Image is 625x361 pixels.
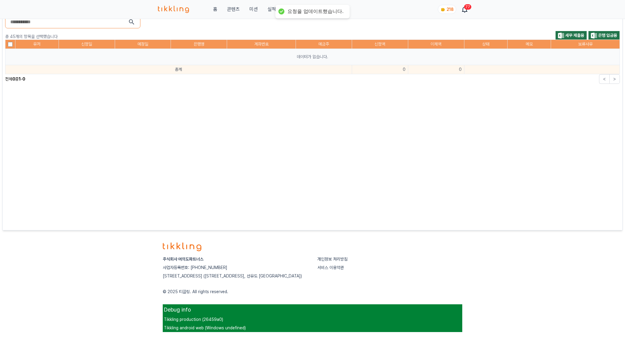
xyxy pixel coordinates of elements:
[19,77,21,81] strong: 1
[599,74,609,84] button: <
[565,33,584,38] span: 세무 제출용
[163,256,308,262] p: 주식회사 여의도파트너스
[268,6,276,13] a: 실적
[5,65,352,74] td: 총계
[317,265,344,270] a: 서비스 이용약관
[22,77,25,81] strong: 0
[551,40,620,49] th: 보류사유
[296,40,352,49] th: 예금주
[555,31,587,40] button: 세무 제출용
[609,74,620,84] button: >
[438,5,455,14] a: coin 218
[171,40,227,49] th: 은행명
[12,77,15,81] strong: 0
[115,40,171,49] th: 예정일
[441,7,445,12] img: coin
[5,33,312,40] p: 총 45개의 항목을 선택했습니다
[213,6,217,13] a: 홈
[164,316,461,322] p: Tikkling production (26459a0)
[8,54,617,60] p: 데이터가 없습니다.
[287,8,344,15] div: 요청을 업데이트했습니다.
[163,273,308,279] p: [STREET_ADDRESS] ([STREET_ADDRESS], 선유도 [GEOGRAPHIC_DATA])
[352,40,408,49] th: 신청액
[163,264,308,271] p: 사업자등록번호: [PHONE_NUMBER]
[408,40,464,49] th: 이체액
[317,257,348,261] a: 개인정보 처리방침
[464,4,471,10] div: 77
[447,7,454,12] span: 218
[227,40,296,49] th: 계좌번호
[59,40,115,49] th: 신청일
[352,65,408,74] td: 0
[508,40,551,49] th: 메모
[164,306,461,314] h2: Debug info
[408,65,464,74] td: 0
[464,40,508,49] th: 상태
[588,31,620,40] button: 은행 입금용
[5,76,25,82] p: 전체 중 -
[164,325,461,331] p: Tikkling android web (Windows undefined)
[462,6,467,13] a: 77
[158,6,189,13] img: 티끌링
[15,40,59,49] th: 유저
[163,289,462,295] p: © 2025 티끌링. All rights reserved.
[227,6,240,13] a: 콘텐츠
[249,6,258,13] button: 미션
[163,242,201,252] img: logo
[598,33,617,38] span: 은행 입금용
